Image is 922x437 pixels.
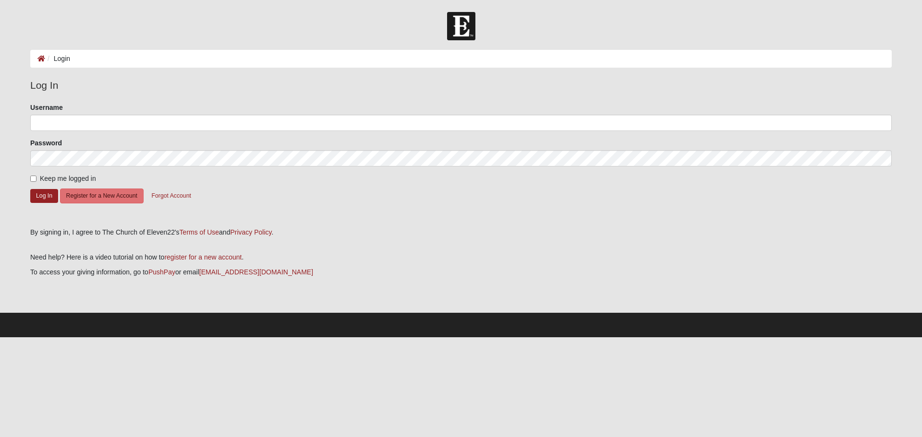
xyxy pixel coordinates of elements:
[447,12,475,40] img: Church of Eleven22 Logo
[148,268,175,276] a: PushPay
[30,138,62,148] label: Password
[30,176,36,182] input: Keep me logged in
[60,189,144,203] button: Register for a New Account
[40,175,96,182] span: Keep me logged in
[164,253,242,261] a: register for a new account
[30,227,892,237] div: By signing in, I agree to The Church of Eleven22's and .
[199,268,313,276] a: [EMAIL_ADDRESS][DOMAIN_NAME]
[30,252,892,262] p: Need help? Here is a video tutorial on how to .
[180,228,219,236] a: Terms of Use
[230,228,271,236] a: Privacy Policy
[146,189,197,203] button: Forgot Account
[30,78,892,93] legend: Log In
[45,54,70,64] li: Login
[30,189,58,203] button: Log In
[30,267,892,277] p: To access your giving information, go to or email
[30,103,63,112] label: Username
